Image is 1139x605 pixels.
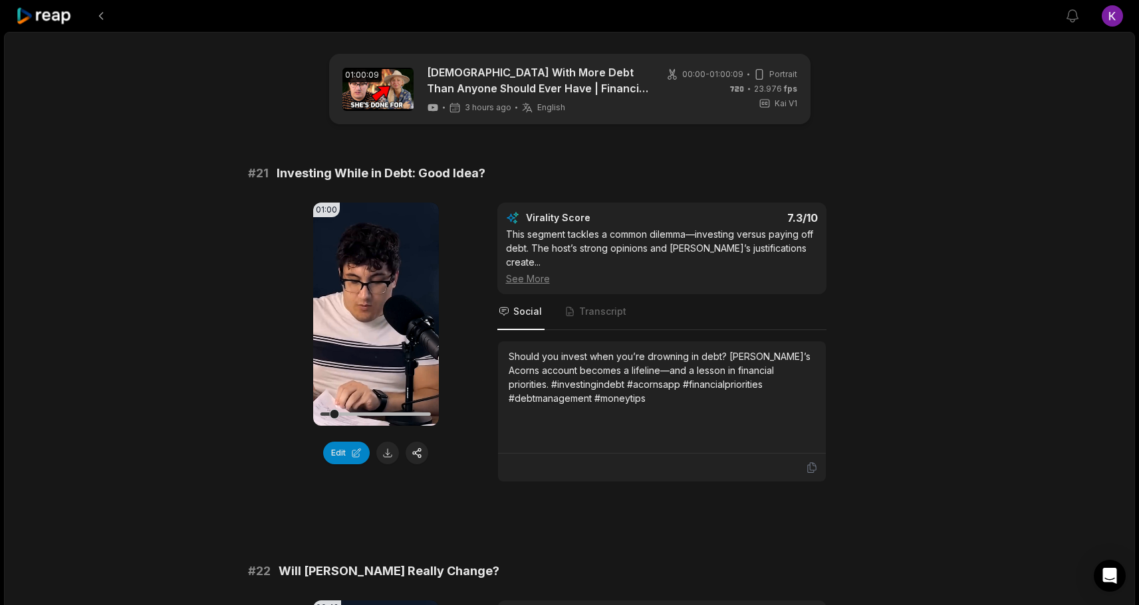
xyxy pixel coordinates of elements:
[465,102,511,113] span: 3 hours ago
[427,64,650,96] a: [DEMOGRAPHIC_DATA] With More Debt Than Anyone Should Ever Have | Financial Audit
[248,164,269,183] span: # 21
[506,227,818,286] div: This segment tackles a common dilemma—investing versus paying off debt. The host’s strong opinion...
[675,211,818,224] div: 7.3 /10
[323,442,370,464] button: Edit
[279,562,499,580] span: Will [PERSON_NAME] Really Change?
[509,349,815,405] div: Should you invest when you’re drowning in debt? [PERSON_NAME]’s Acorns account becomes a lifeline...
[579,305,626,318] span: Transcript
[277,164,485,183] span: Investing While in Debt: Good Idea?
[248,562,271,580] span: # 22
[784,84,797,94] span: fps
[526,211,669,224] div: Virality Score
[537,102,565,113] span: English
[682,68,743,80] span: 00:00 - 01:00:09
[1094,560,1126,592] div: Open Intercom Messenger
[313,203,439,426] video: Your browser does not support mp4 format.
[775,98,797,110] span: Kai V1
[754,83,797,95] span: 23.976
[769,68,797,80] span: Portrait
[497,294,826,330] nav: Tabs
[513,305,542,318] span: Social
[506,272,818,286] div: See More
